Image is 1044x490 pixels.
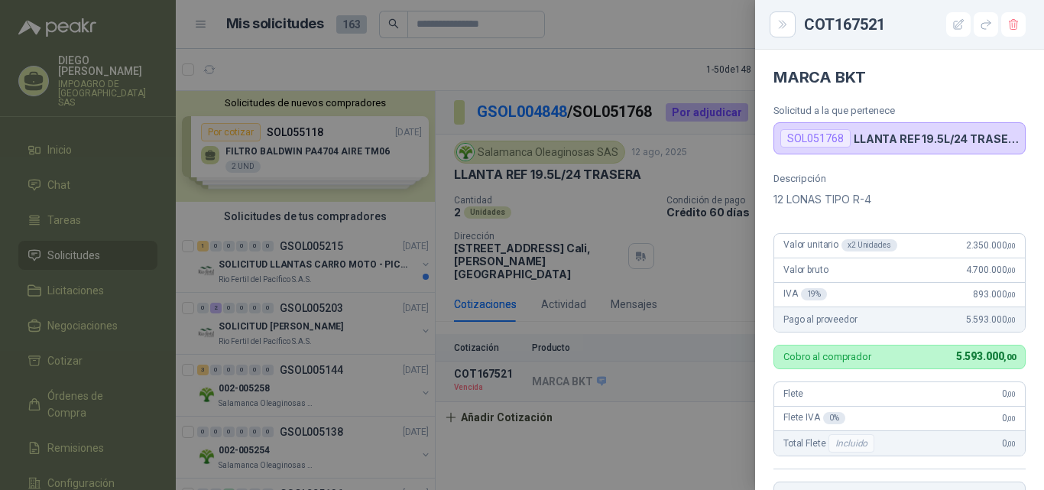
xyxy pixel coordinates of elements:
[773,15,792,34] button: Close
[966,264,1016,275] span: 4.700.000
[854,132,1019,145] p: LLANTA REF 19.5L/24 TRASERA
[783,264,828,275] span: Valor bruto
[1007,390,1016,398] span: ,00
[783,352,871,362] p: Cobro al comprador
[783,434,877,453] span: Total Flete
[1002,438,1016,449] span: 0
[1003,352,1016,362] span: ,00
[956,350,1016,362] span: 5.593.000
[966,240,1016,251] span: 2.350.000
[1007,440,1016,448] span: ,00
[804,12,1026,37] div: COT167521
[801,288,828,300] div: 19 %
[773,105,1026,116] p: Solicitud a la que pertenece
[1007,414,1016,423] span: ,00
[841,239,897,251] div: x 2 Unidades
[1007,242,1016,250] span: ,00
[1007,316,1016,324] span: ,00
[1002,413,1016,423] span: 0
[773,173,1026,184] p: Descripción
[780,129,851,148] div: SOL051768
[828,434,874,453] div: Incluido
[783,388,803,399] span: Flete
[783,314,858,325] span: Pago al proveedor
[773,190,1026,209] p: 12 LONAS TIPO R-4
[1002,388,1016,399] span: 0
[783,412,845,424] span: Flete IVA
[1007,266,1016,274] span: ,00
[973,289,1016,300] span: 893.000
[783,239,897,251] span: Valor unitario
[1007,290,1016,299] span: ,00
[783,288,827,300] span: IVA
[966,314,1016,325] span: 5.593.000
[773,68,1026,86] h4: MARCA BKT
[823,412,845,424] div: 0 %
